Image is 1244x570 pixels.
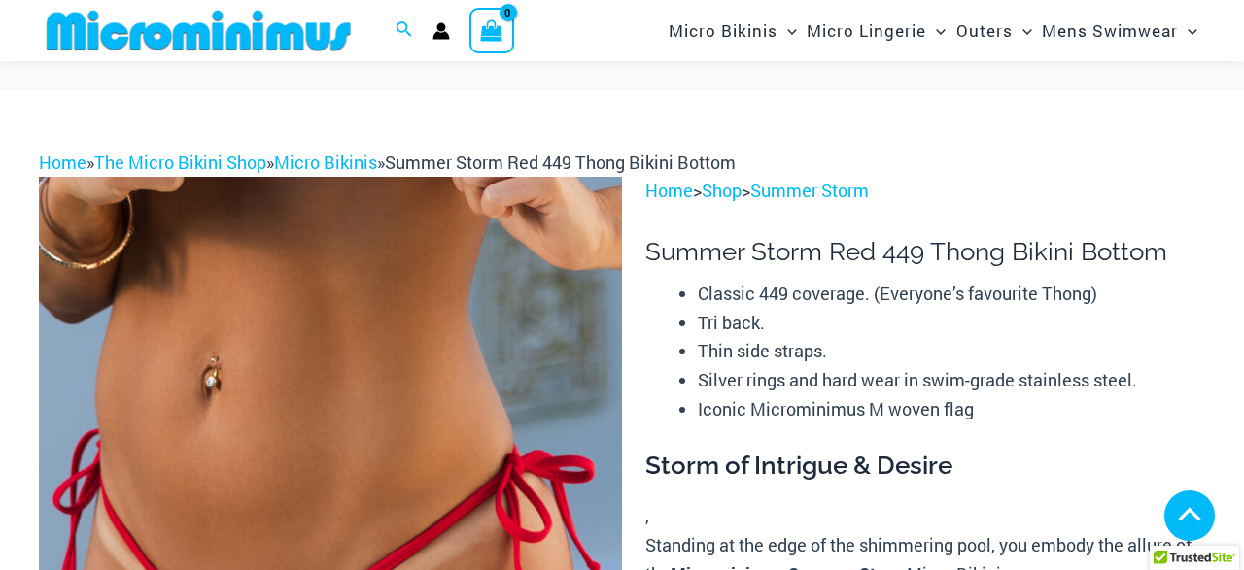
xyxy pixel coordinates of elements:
span: Menu Toggle [926,6,946,55]
a: Micro BikinisMenu ToggleMenu Toggle [664,6,802,55]
a: Summer Storm [750,179,869,202]
span: Menu Toggle [777,6,797,55]
span: » » » [39,151,736,174]
a: OutersMenu ToggleMenu Toggle [951,6,1037,55]
h3: Storm of Intrigue & Desire [645,450,1205,483]
a: Home [39,151,86,174]
a: Account icon link [432,22,450,40]
h1: Summer Storm Red 449 Thong Bikini Bottom [645,237,1205,267]
nav: Site Navigation [661,3,1205,58]
span: Menu Toggle [1178,6,1197,55]
a: Shop [702,179,742,202]
li: Silver rings and hard wear in swim-grade stainless steel. [698,366,1205,395]
a: Search icon link [396,18,413,44]
img: MM SHOP LOGO FLAT [39,9,359,52]
span: Micro Lingerie [807,6,926,55]
li: Iconic Microminimus M woven flag [698,395,1205,424]
li: Thin side straps. [698,337,1205,366]
span: Mens Swimwear [1042,6,1178,55]
span: Outers [956,6,1013,55]
li: Classic 449 coverage. (Everyone’s favourite Thong) [698,280,1205,309]
a: Mens SwimwearMenu ToggleMenu Toggle [1037,6,1202,55]
span: Menu Toggle [1013,6,1032,55]
span: Summer Storm Red 449 Thong Bikini Bottom [385,151,736,174]
a: The Micro Bikini Shop [94,151,266,174]
span: Micro Bikinis [669,6,777,55]
a: Micro Bikinis [274,151,377,174]
p: > > [645,177,1205,206]
li: Tri back. [698,309,1205,338]
a: Micro LingerieMenu ToggleMenu Toggle [802,6,950,55]
a: View Shopping Cart, empty [469,8,514,52]
a: Home [645,179,693,202]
